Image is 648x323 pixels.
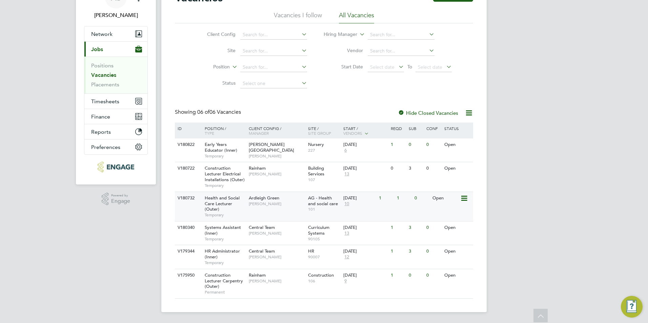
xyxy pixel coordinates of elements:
[343,195,376,201] div: [DATE]
[98,161,134,172] img: carbonrecruitment-logo-retina.png
[343,130,362,136] span: Vendors
[308,272,334,278] span: Construction
[84,26,147,41] button: Network
[318,31,357,38] label: Hiring Manager
[91,113,110,120] span: Finance
[405,62,414,71] span: To
[91,129,111,135] span: Reports
[306,123,342,139] div: Site /
[431,192,460,204] div: Open
[308,248,314,254] span: HR
[176,138,200,151] div: V180822
[343,225,387,231] div: [DATE]
[249,165,266,171] span: Rainham
[249,231,305,236] span: [PERSON_NAME]
[249,224,275,230] span: Central Team
[443,269,472,282] div: Open
[249,195,279,201] span: Ardleigh Green
[249,153,305,159] span: [PERSON_NAME]
[249,248,275,254] span: Central Team
[339,11,374,23] li: All Vacancies
[91,62,114,69] a: Positions
[249,130,269,136] span: Manager
[308,195,338,207] span: AG - Health and social care
[342,123,389,139] div: Start /
[395,192,413,204] div: 1
[425,221,442,234] div: 0
[205,165,245,182] span: Construction Lecturer Electrical Installations (Outer)
[91,144,120,150] span: Preferences
[413,192,430,204] div: 0
[249,142,294,153] span: [PERSON_NAME][GEOGRAPHIC_DATA]
[240,79,307,88] input: Select one
[308,236,340,242] span: 90105
[343,201,350,207] span: 10
[205,248,240,260] span: HR Administrator (Inner)
[205,289,245,295] span: Permanent
[176,192,200,204] div: V180732
[249,201,305,207] span: [PERSON_NAME]
[308,148,340,153] span: 227
[205,195,240,212] span: Health and Social Care Lecturer (Outer)
[111,193,130,198] span: Powered by
[407,138,425,151] div: 0
[205,236,245,242] span: Temporary
[205,183,245,188] span: Temporary
[249,272,266,278] span: Rainham
[84,161,148,172] a: Go to home page
[84,139,147,154] button: Preferences
[176,245,200,258] div: V179344
[191,64,230,70] label: Position
[91,72,116,78] a: Vacancies
[368,30,434,40] input: Search for...
[324,47,363,53] label: Vendor
[308,224,329,236] span: Curriculum Systems
[197,109,209,115] span: 06 of
[205,260,245,265] span: Temporary
[205,212,245,218] span: Temporary
[197,31,236,37] label: Client Config
[443,123,472,134] div: Status
[308,278,340,284] span: 106
[249,254,305,260] span: [PERSON_NAME]
[84,124,147,139] button: Reports
[425,245,442,258] div: 0
[102,193,130,206] a: Powered byEngage
[205,272,243,289] span: Construction Lecturer Carpentry (Outer)
[205,224,241,236] span: Systems Assistant (Inner)
[197,47,236,53] label: Site
[343,166,387,171] div: [DATE]
[205,142,237,153] span: Early Years Educator (Inner)
[240,30,307,40] input: Search for...
[176,221,200,234] div: V180340
[308,130,331,136] span: Site Group
[343,148,348,153] span: 6
[91,81,119,88] a: Placements
[389,221,407,234] div: 1
[176,269,200,282] div: V175950
[84,57,147,93] div: Jobs
[425,269,442,282] div: 0
[389,162,407,175] div: 0
[91,98,119,105] span: Timesheets
[197,109,241,115] span: 06 Vacancies
[111,198,130,204] span: Engage
[621,296,643,318] button: Engage Resource Center
[308,142,324,147] span: Nursery
[84,11,148,19] span: Avais Sabir
[84,42,147,57] button: Jobs
[84,94,147,109] button: Timesheets
[370,64,394,70] span: Select date
[84,109,147,124] button: Finance
[175,109,242,116] div: Showing
[368,46,434,56] input: Search for...
[407,269,425,282] div: 0
[389,245,407,258] div: 1
[407,162,425,175] div: 3
[308,254,340,260] span: 90007
[425,138,442,151] div: 0
[407,245,425,258] div: 3
[343,249,387,254] div: [DATE]
[343,231,350,236] span: 13
[308,207,340,212] span: 101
